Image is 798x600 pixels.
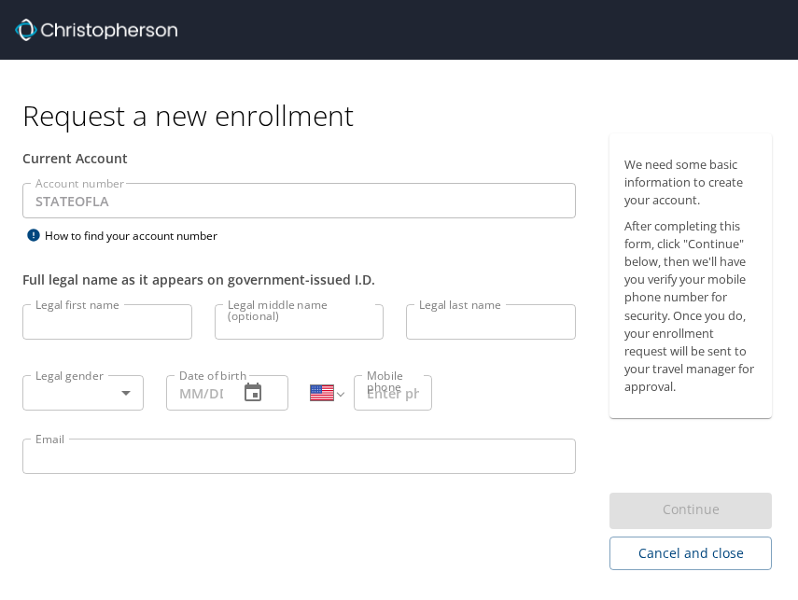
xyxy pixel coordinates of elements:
div: ​ [22,375,144,411]
div: How to find your account number [22,224,256,247]
span: Cancel and close [624,542,757,565]
p: After completing this form, click "Continue" below, then we'll have you verify your mobile phone ... [624,217,757,397]
div: Full legal name as it appears on government-issued I.D. [22,270,576,289]
div: Current Account [22,148,576,168]
p: We need some basic information to create your account. [624,156,757,210]
input: Enter phone number [354,375,432,411]
button: Cancel and close [609,537,772,571]
img: cbt logo [15,19,177,41]
input: MM/DD/YYYY [166,375,222,411]
h1: Request a new enrollment [22,97,787,133]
